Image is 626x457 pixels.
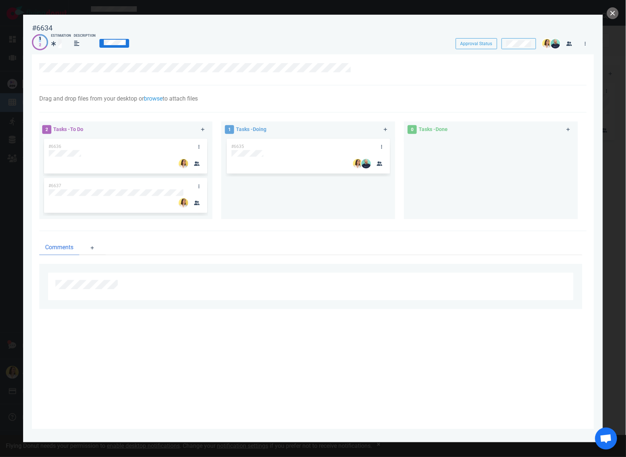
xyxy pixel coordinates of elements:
[39,36,41,42] div: 1
[53,126,83,132] span: Tasks - To Do
[179,198,188,208] img: 26
[595,428,617,450] div: Ouvrir le chat
[74,33,95,39] div: Description
[231,144,244,149] span: #6635
[179,159,188,168] img: 26
[353,159,363,168] img: 26
[456,38,497,49] button: Approval Status
[42,125,51,134] span: 2
[408,125,417,134] span: 0
[419,126,448,132] span: Tasks - Done
[48,144,61,149] span: #6636
[361,159,371,168] img: 26
[542,39,552,48] img: 26
[39,42,41,48] div: 2
[236,126,266,132] span: Tasks - Doing
[48,183,61,188] span: #6637
[51,33,71,39] div: Estimation
[225,125,234,134] span: 1
[32,23,52,33] div: #6634
[607,7,619,19] button: close
[163,95,198,102] span: to attach files
[45,243,73,252] span: Comments
[144,95,163,102] a: browse
[551,39,560,48] img: 26
[39,95,144,102] span: Drag and drop files from your desktop or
